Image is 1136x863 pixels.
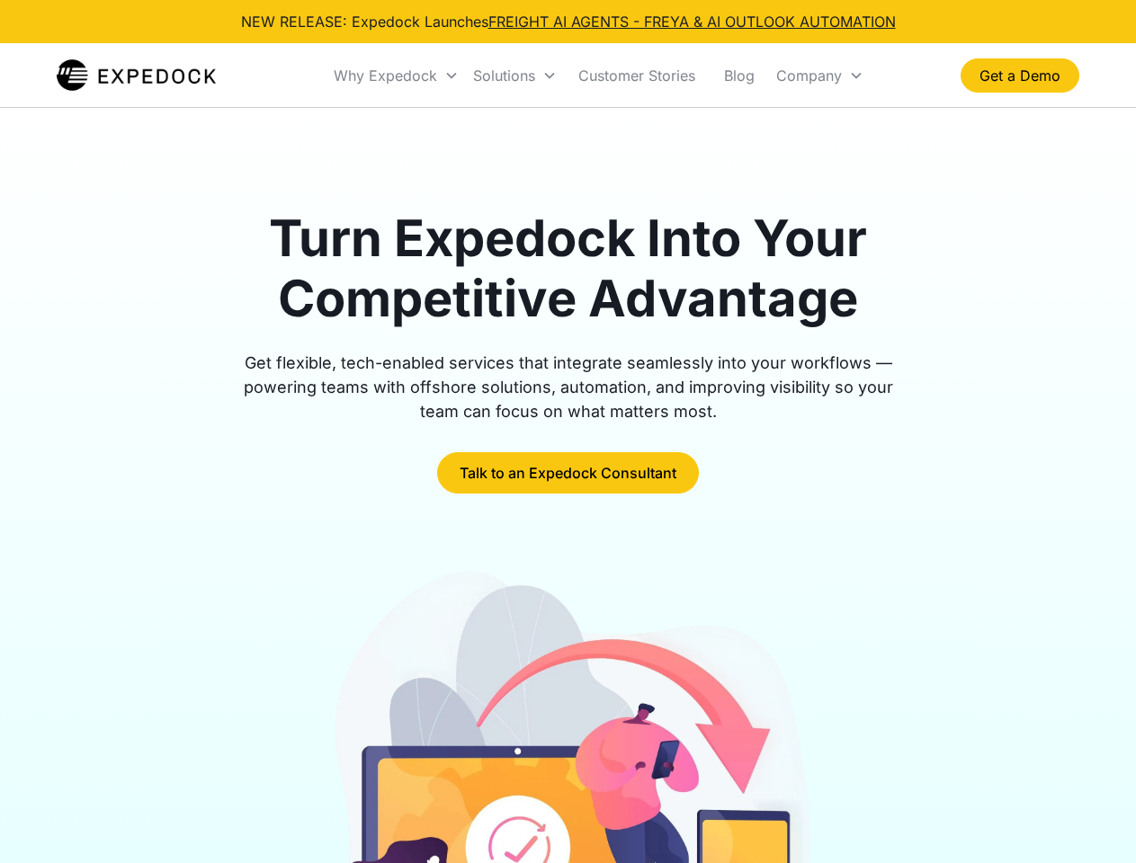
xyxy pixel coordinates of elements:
[776,67,842,85] div: Company
[473,67,535,85] div: Solutions
[223,351,914,423] div: Get flexible, tech-enabled services that integrate seamlessly into your workflows — powering team...
[223,209,914,329] h1: Turn Expedock Into Your Competitive Advantage
[961,58,1079,93] a: Get a Demo
[437,452,699,494] a: Talk to an Expedock Consultant
[564,45,710,106] a: Customer Stories
[769,45,871,106] div: Company
[710,45,769,106] a: Blog
[241,11,896,32] div: NEW RELEASE: Expedock Launches
[57,58,216,93] img: Expedock Logo
[326,45,466,106] div: Why Expedock
[488,13,896,31] a: FREIGHT AI AGENTS - FREYA & AI OUTLOOK AUTOMATION
[466,45,564,106] div: Solutions
[334,67,437,85] div: Why Expedock
[57,58,216,93] a: home
[1046,777,1136,863] iframe: Chat Widget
